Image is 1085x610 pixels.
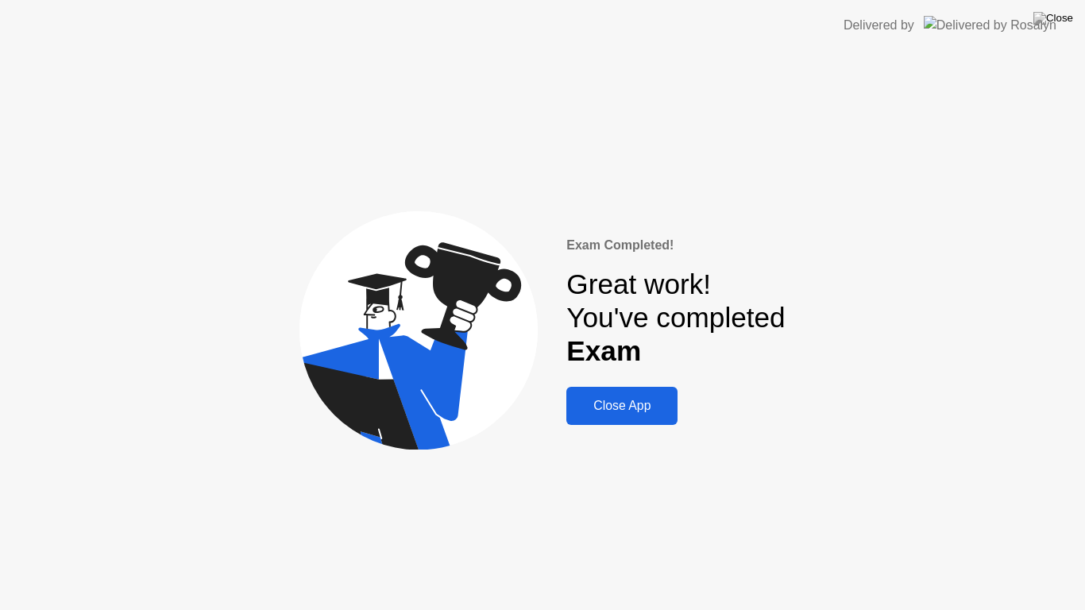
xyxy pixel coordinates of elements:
button: Close App [566,387,678,425]
img: Delivered by Rosalyn [924,16,1056,34]
div: Exam Completed! [566,236,785,255]
b: Exam [566,335,641,366]
div: Close App [571,399,673,413]
div: Great work! You've completed [566,268,785,369]
img: Close [1033,12,1073,25]
div: Delivered by [844,16,914,35]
